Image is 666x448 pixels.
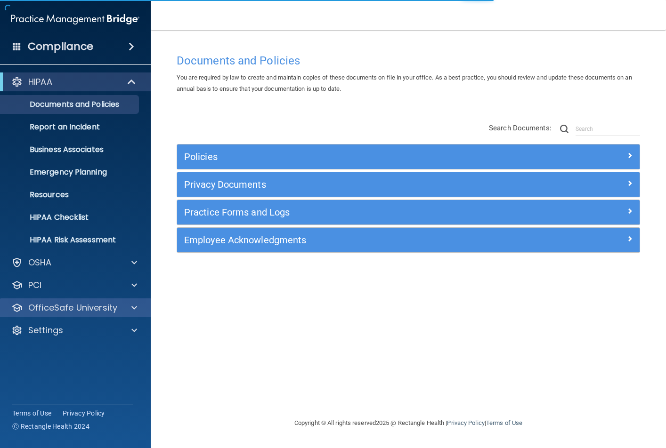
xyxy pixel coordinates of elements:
[6,213,135,222] p: HIPAA Checklist
[6,122,135,132] p: Report an Incident
[184,232,633,248] a: Employee Acknowledgments
[236,408,580,438] div: Copyright © All rights reserved 2025 @ Rectangle Health | |
[28,257,52,268] p: OSHA
[11,257,137,268] a: OSHA
[11,325,137,336] a: Settings
[177,74,632,92] span: You are required by law to create and maintain copies of these documents on file in your office. ...
[560,125,569,133] img: ic-search.3b580494.png
[486,419,522,426] a: Terms of Use
[11,76,137,88] a: HIPAA
[184,179,517,190] h5: Privacy Documents
[447,419,484,426] a: Privacy Policy
[12,408,51,418] a: Terms of Use
[28,76,52,88] p: HIPAA
[6,190,135,200] p: Resources
[63,408,105,418] a: Privacy Policy
[177,55,640,67] h4: Documents and Policies
[576,122,640,136] input: Search
[184,235,517,245] h5: Employee Acknowledgments
[6,100,135,109] p: Documents and Policies
[6,145,135,154] p: Business Associates
[11,280,137,291] a: PCI
[28,280,41,291] p: PCI
[6,235,135,245] p: HIPAA Risk Assessment
[184,149,633,164] a: Policies
[28,325,63,336] p: Settings
[184,177,633,192] a: Privacy Documents
[184,205,633,220] a: Practice Forms and Logs
[11,302,137,313] a: OfficeSafe University
[11,10,139,29] img: PMB logo
[184,207,517,217] h5: Practice Forms and Logs
[28,302,117,313] p: OfficeSafe University
[489,124,552,132] span: Search Documents:
[12,422,89,431] span: Ⓒ Rectangle Health 2024
[184,152,517,162] h5: Policies
[28,40,93,53] h4: Compliance
[6,168,135,177] p: Emergency Planning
